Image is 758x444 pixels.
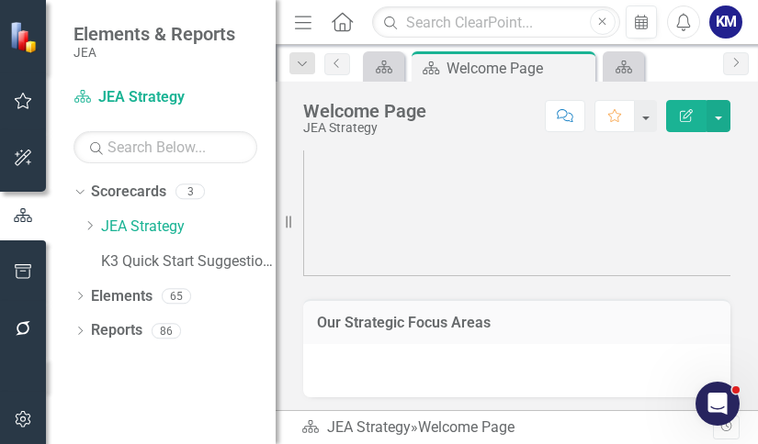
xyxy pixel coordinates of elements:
button: KM [709,6,742,39]
img: mceclip0%20v48.png [303,61,730,276]
div: 65 [162,288,191,304]
a: JEA Strategy [327,418,411,436]
span: Elements & Reports [74,23,235,45]
input: Search Below... [74,131,257,163]
a: Scorecards [91,182,166,203]
a: Reports [91,320,142,341]
div: Welcome Page [447,57,591,80]
a: JEA Strategy [101,216,276,238]
input: Search ClearPoint... [372,6,619,39]
a: JEA Strategy [74,87,257,108]
iframe: Intercom live chat [696,382,740,426]
div: Welcome Page [418,418,515,436]
div: 86 [152,323,181,339]
img: ClearPoint Strategy [9,21,41,53]
div: » [301,417,713,438]
div: Welcome Page [303,101,426,121]
a: Elements [91,286,153,307]
div: JEA Strategy [303,121,426,135]
a: K3 Quick Start Suggestions [101,251,276,272]
h3: Our Strategic Focus Areas [317,315,717,331]
div: 3 [175,184,205,200]
small: JEA [74,45,235,60]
